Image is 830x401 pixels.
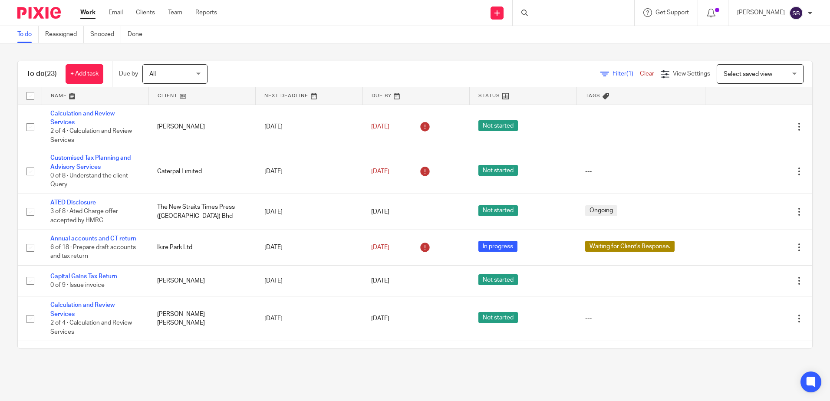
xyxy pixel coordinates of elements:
[371,278,389,284] span: [DATE]
[256,149,362,194] td: [DATE]
[148,296,255,341] td: [PERSON_NAME] [PERSON_NAME]
[148,105,255,149] td: [PERSON_NAME]
[50,320,132,335] span: 2 of 4 · Calculation and Review Services
[585,205,617,216] span: Ongoing
[50,282,105,288] span: 0 of 9 · Issue invoice
[119,69,138,78] p: Due by
[148,266,255,296] td: [PERSON_NAME]
[640,71,654,77] a: Clear
[585,314,696,323] div: ---
[673,71,710,77] span: View Settings
[17,7,61,19] img: Pixie
[66,64,103,84] a: + Add task
[50,236,136,242] a: Annual accounts and CT return
[256,194,362,230] td: [DATE]
[724,71,772,77] span: Select saved view
[586,93,600,98] span: Tags
[626,71,633,77] span: (1)
[128,26,149,43] a: Done
[26,69,57,79] h1: To do
[45,26,84,43] a: Reassigned
[478,120,518,131] span: Not started
[371,124,389,130] span: [DATE]
[50,273,117,279] a: Capital Gains Tax Return
[613,71,640,77] span: Filter
[45,70,57,77] span: (23)
[585,122,696,131] div: ---
[195,8,217,17] a: Reports
[371,316,389,322] span: [DATE]
[50,209,118,224] span: 3 of 8 · Ated Charge offer accepted by HMRC
[148,341,255,372] td: [PERSON_NAME] [PERSON_NAME]
[136,8,155,17] a: Clients
[50,302,115,317] a: Calculation and Review Services
[90,26,121,43] a: Snoozed
[737,8,785,17] p: [PERSON_NAME]
[256,230,362,265] td: [DATE]
[50,128,132,143] span: 2 of 4 · Calculation and Review Services
[478,274,518,285] span: Not started
[256,105,362,149] td: [DATE]
[149,71,156,77] span: All
[50,244,136,260] span: 6 of 18 · Prepare draft accounts and tax return
[585,276,696,285] div: ---
[585,167,696,176] div: ---
[50,155,131,170] a: Customised Tax Planning and Advisory Services
[371,168,389,174] span: [DATE]
[80,8,96,17] a: Work
[585,241,675,252] span: Waiting for Client's Response.
[789,6,803,20] img: svg%3E
[256,296,362,341] td: [DATE]
[256,341,362,372] td: [DATE]
[478,312,518,323] span: Not started
[256,266,362,296] td: [DATE]
[148,149,255,194] td: Caterpal Limited
[148,230,255,265] td: Ikire Park Ltd
[148,194,255,230] td: The New Straits Times Press ([GEOGRAPHIC_DATA]) Bhd
[109,8,123,17] a: Email
[17,26,39,43] a: To do
[478,241,517,252] span: In progress
[168,8,182,17] a: Team
[478,205,518,216] span: Not started
[50,200,96,206] a: ATED Disclosure
[371,244,389,250] span: [DATE]
[50,111,115,125] a: Calculation and Review Services
[50,173,128,188] span: 0 of 8 · Understand the client Query
[478,165,518,176] span: Not started
[655,10,689,16] span: Get Support
[371,209,389,215] span: [DATE]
